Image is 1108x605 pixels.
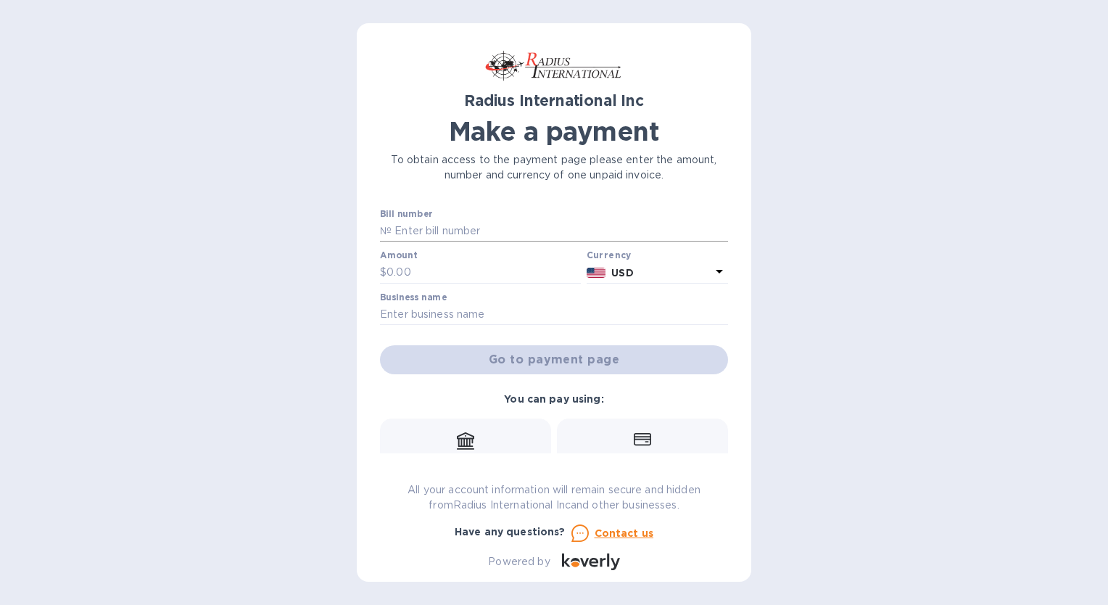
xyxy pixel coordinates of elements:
b: Radius International Inc [464,91,644,110]
p: $ [380,265,386,280]
input: Enter bill number [392,221,728,242]
p: № [380,223,392,239]
input: 0.00 [386,262,581,284]
label: Bill number [380,210,432,218]
b: Have any questions? [455,526,566,538]
p: All your account information will remain secure and hidden from Radius International Inc and othe... [380,482,728,513]
p: To obtain access to the payment page please enter the amount, number and currency of one unpaid i... [380,152,728,183]
p: Powered by [488,554,550,569]
h1: Make a payment [380,116,728,147]
b: Credit card [612,453,673,465]
b: Currency [587,250,632,260]
b: USD [611,267,633,279]
label: Amount [380,252,417,260]
u: Contact us [595,527,654,539]
label: Business name [380,293,447,302]
img: USD [587,268,606,278]
b: You can pay using: [504,393,603,405]
input: Enter business name [380,304,728,326]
